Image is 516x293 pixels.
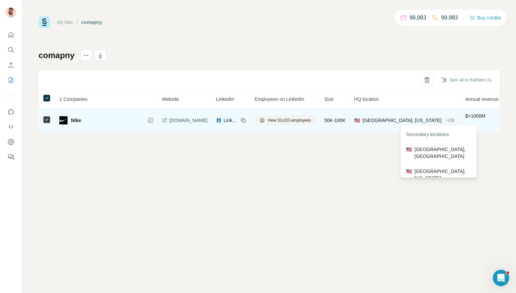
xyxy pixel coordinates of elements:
[255,115,316,125] button: View 53,033 employees
[5,59,16,71] button: Enrich CSV
[324,96,333,102] span: Size
[59,96,88,102] span: 1 Companies
[363,117,442,124] span: [GEOGRAPHIC_DATA], [US_STATE]
[81,19,102,26] div: comapny
[216,118,221,123] img: LinkedIn logo
[5,121,16,133] button: Use Surfe API
[324,118,345,123] span: 50K-100K
[444,117,457,123] div: + 18
[5,7,16,18] img: Avatar
[5,151,16,163] button: Feedback
[39,50,74,61] h1: comapny
[410,14,426,22] p: 99,983
[469,13,501,23] button: Buy credits
[5,29,16,41] button: Quick start
[402,127,475,143] div: Secondary locations
[354,96,379,102] span: HQ location
[57,19,73,25] a: My lists
[5,136,16,148] button: Dashboard
[255,96,304,102] span: Employees on LinkedIn
[465,113,485,119] span: $ >1000M
[59,116,68,124] img: company-logo
[224,117,239,124] span: LinkedIn
[169,117,207,124] span: [DOMAIN_NAME]
[354,117,360,124] span: 🇺🇸
[76,19,78,26] li: /
[162,96,179,102] span: Website
[436,75,496,85] button: Sync all to HubSpot (1)
[5,106,16,118] button: Use Surfe on LinkedIn
[81,50,91,61] button: actions
[39,16,50,28] img: Surfe Logo
[441,14,458,22] p: 99,983
[465,96,499,102] span: Annual revenue
[216,96,234,102] span: LinkedIn
[71,117,81,124] span: Nike
[268,117,311,123] span: View 53,033 employees
[493,270,509,286] iframe: Intercom live chat
[5,44,16,56] button: Search
[5,74,16,86] button: My lists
